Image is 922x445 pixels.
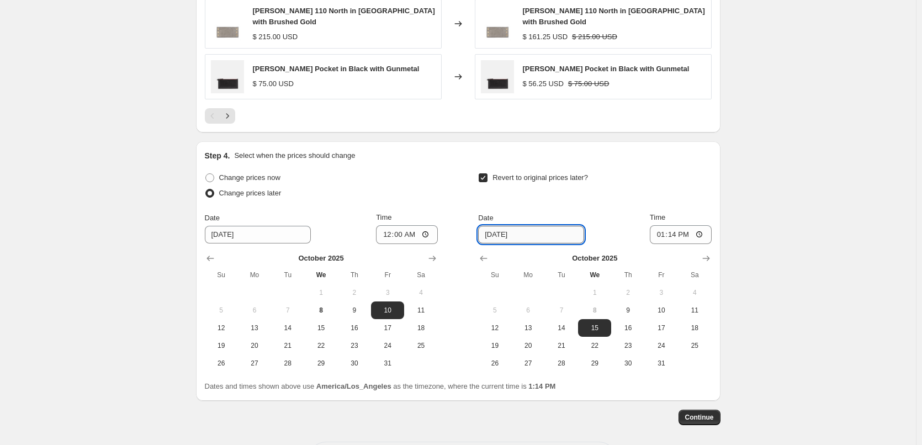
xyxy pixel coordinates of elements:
button: Wednesday October 29 2025 [304,354,337,372]
button: Monday October 20 2025 [512,337,545,354]
span: Mo [516,271,541,279]
span: 3 [649,288,674,297]
span: 28 [275,359,300,368]
button: Today Wednesday October 8 2025 [578,301,611,319]
span: 25 [409,341,433,350]
button: Wednesday October 22 2025 [304,337,337,354]
span: [PERSON_NAME] Pocket in Black with Gunmetal [523,65,690,73]
span: 25 [682,341,707,350]
span: 28 [549,359,574,368]
span: 4 [682,288,707,297]
button: Sunday October 19 2025 [205,337,238,354]
button: Friday October 24 2025 [645,337,678,354]
button: Monday October 27 2025 [238,354,271,372]
strike: $ 75.00 USD [568,78,609,89]
div: $ 56.25 USD [523,78,564,89]
button: Sunday October 12 2025 [478,319,511,337]
button: Sunday October 12 2025 [205,319,238,337]
span: 24 [375,341,400,350]
span: Fr [649,271,674,279]
img: 21c27590Screenshot2022-12-29130534_80x.jpg [481,7,514,40]
input: 12:00 [650,225,712,244]
span: 21 [549,341,574,350]
span: 5 [483,306,507,315]
span: 16 [342,324,367,332]
span: 11 [682,306,707,315]
button: Tuesday October 21 2025 [271,337,304,354]
span: 2 [342,288,367,297]
button: Friday October 24 2025 [371,337,404,354]
span: 7 [549,306,574,315]
span: 21 [275,341,300,350]
button: Next [220,108,235,124]
span: 23 [342,341,367,350]
button: Monday October 6 2025 [512,301,545,319]
span: Fr [375,271,400,279]
span: Su [209,271,234,279]
button: Tuesday October 14 2025 [271,319,304,337]
span: 9 [616,306,640,315]
span: Time [650,213,665,221]
button: Wednesday October 15 2025 [304,319,337,337]
div: $ 215.00 USD [253,31,298,43]
th: Sunday [478,266,511,284]
button: Saturday October 11 2025 [404,301,437,319]
th: Sunday [205,266,238,284]
span: 31 [375,359,400,368]
span: 10 [375,306,400,315]
span: 22 [309,341,333,350]
button: Thursday October 16 2025 [338,319,371,337]
input: 10/8/2025 [205,226,311,243]
button: Thursday October 30 2025 [611,354,644,372]
nav: Pagination [205,108,235,124]
button: Thursday October 9 2025 [611,301,644,319]
button: Show next month, November 2025 [698,251,714,266]
button: Tuesday October 14 2025 [545,319,578,337]
button: Tuesday October 7 2025 [545,301,578,319]
span: 5 [209,306,234,315]
span: 18 [682,324,707,332]
button: Show next month, November 2025 [425,251,440,266]
span: 26 [209,359,234,368]
button: Sunday October 5 2025 [478,301,511,319]
span: Date [478,214,493,222]
span: [PERSON_NAME] 110 North in [GEOGRAPHIC_DATA] with Brushed Gold [523,7,705,26]
th: Tuesday [271,266,304,284]
span: 16 [616,324,640,332]
button: Thursday October 23 2025 [338,337,371,354]
span: Dates and times shown above use as the timezone, where the current time is [205,382,556,390]
button: Tuesday October 21 2025 [545,337,578,354]
button: Friday October 17 2025 [645,319,678,337]
button: Continue [679,410,720,425]
span: 20 [516,341,541,350]
span: 3 [375,288,400,297]
span: 1 [309,288,333,297]
span: 19 [483,341,507,350]
button: Sunday October 5 2025 [205,301,238,319]
button: Thursday October 30 2025 [338,354,371,372]
span: 31 [649,359,674,368]
button: Show previous month, September 2025 [203,251,218,266]
span: 13 [516,324,541,332]
img: 21c27590Screenshot2022-12-29130534_80x.jpg [211,7,244,40]
span: 24 [649,341,674,350]
span: Revert to original prices later? [492,173,588,182]
button: Saturday October 4 2025 [678,284,711,301]
span: Time [376,213,391,221]
button: Thursday October 16 2025 [611,319,644,337]
span: 17 [649,324,674,332]
span: Sa [682,271,707,279]
span: 18 [409,324,433,332]
button: Monday October 13 2025 [512,319,545,337]
span: 4 [409,288,433,297]
span: 22 [582,341,607,350]
th: Saturday [404,266,437,284]
button: Friday October 31 2025 [645,354,678,372]
span: 8 [582,306,607,315]
p: Select when the prices should change [234,150,355,161]
button: Tuesday October 28 2025 [271,354,304,372]
button: Sunday October 19 2025 [478,337,511,354]
button: Monday October 6 2025 [238,301,271,319]
span: 14 [549,324,574,332]
span: 27 [516,359,541,368]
